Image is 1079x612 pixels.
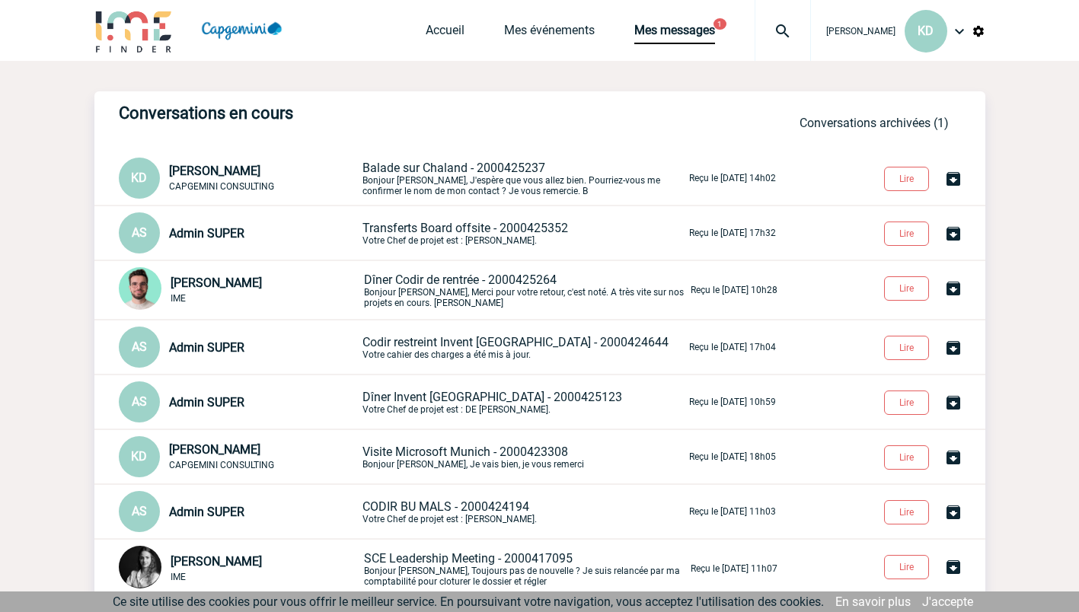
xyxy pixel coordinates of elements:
[884,222,929,246] button: Lire
[171,276,262,290] span: [PERSON_NAME]
[872,280,944,295] a: Lire
[884,276,929,301] button: Lire
[169,395,244,410] span: Admin SUPER
[872,504,944,518] a: Lire
[872,559,944,573] a: Lire
[364,273,557,287] span: Dîner Codir de rentrée - 2000425264
[169,505,244,519] span: Admin SUPER
[944,503,962,521] img: Archiver la conversation
[689,173,776,183] p: Reçu le [DATE] 14h02
[689,506,776,517] p: Reçu le [DATE] 11h03
[884,500,929,524] button: Lire
[944,170,962,188] img: Archiver la conversation
[504,23,595,44] a: Mes événements
[884,336,929,360] button: Lire
[922,594,973,609] a: J'accepte
[634,23,715,44] a: Mes messages
[171,554,262,569] span: [PERSON_NAME]
[872,339,944,354] a: Lire
[944,558,962,576] img: Archiver la conversation
[918,24,934,38] span: KD
[119,491,359,532] div: Conversation privée : Client - Agence
[689,397,776,407] p: Reçu le [DATE] 10h59
[689,342,776,352] p: Reçu le [DATE] 17h04
[119,158,359,199] div: Conversation privée : Client - Agence
[119,436,359,477] div: Conversation privée : Client - Agence
[169,164,260,178] span: [PERSON_NAME]
[169,442,260,457] span: [PERSON_NAME]
[362,390,622,404] span: Dîner Invent [GEOGRAPHIC_DATA] - 2000425123
[362,499,686,524] p: Votre Chef de projet est : [PERSON_NAME].
[169,181,274,192] span: CAPGEMINI CONSULTING
[119,282,777,296] a: [PERSON_NAME] IME Dîner Codir de rentrée - 2000425264Bonjour [PERSON_NAME], Merci pour votre reto...
[691,285,777,295] p: Reçu le [DATE] 10h28
[119,104,576,123] h3: Conversations en cours
[119,267,161,310] img: 121547-2.png
[944,448,962,467] img: Archiver la conversation
[113,594,824,609] span: Ce site utilise des cookies pour vous offrir le meilleur service. En poursuivant votre navigation...
[944,394,962,412] img: Archiver la conversation
[362,445,568,459] span: Visite Microsoft Munich - 2000423308
[872,171,944,185] a: Lire
[362,499,529,514] span: CODIR BU MALS - 2000424194
[362,161,545,175] span: Balade sur Chaland - 2000425237
[362,445,686,470] p: Bonjour [PERSON_NAME], Je vais bien, je vous remerci
[362,335,669,349] span: Codir restreint Invent [GEOGRAPHIC_DATA] - 2000424644
[119,503,776,518] a: AS Admin SUPER CODIR BU MALS - 2000424194Votre Chef de projet est : [PERSON_NAME]. Reçu le [DATE]...
[691,563,777,574] p: Reçu le [DATE] 11h07
[826,26,895,37] span: [PERSON_NAME]
[800,116,949,130] a: Conversations archivées (1)
[944,339,962,357] img: Archiver la conversation
[689,451,776,462] p: Reçu le [DATE] 18h05
[872,225,944,240] a: Lire
[119,212,359,253] div: Conversation privée : Client - Agence
[362,161,686,196] p: Bonjour [PERSON_NAME], J'espère que vous allez bien. Pourriez-vous me confirmer le nom de mon con...
[872,394,944,409] a: Lire
[119,327,359,368] div: Conversation privée : Client - Agence
[835,594,911,609] a: En savoir plus
[119,225,776,239] a: AS Admin SUPER Transferts Board offsite - 2000425352Votre Chef de projet est : [PERSON_NAME]. Reç...
[884,555,929,579] button: Lire
[132,504,147,518] span: AS
[364,551,573,566] span: SCE Leadership Meeting - 2000417095
[119,267,361,313] div: Conversation privée : Client - Agence
[131,171,147,185] span: KD
[131,449,147,464] span: KD
[884,167,929,191] button: Lire
[169,460,274,470] span: CAPGEMINI CONSULTING
[132,225,147,240] span: AS
[944,279,962,298] img: Archiver la conversation
[713,18,726,30] button: 1
[119,560,777,575] a: [PERSON_NAME] IME SCE Leadership Meeting - 2000417095Bonjour [PERSON_NAME], Toujours pas de nouve...
[94,9,174,53] img: IME-Finder
[119,339,776,353] a: AS Admin SUPER Codir restreint Invent [GEOGRAPHIC_DATA] - 2000424644Votre cahier des charges a ét...
[119,448,776,463] a: KD [PERSON_NAME] CAPGEMINI CONSULTING Visite Microsoft Munich - 2000423308Bonjour [PERSON_NAME], ...
[169,340,244,355] span: Admin SUPER
[689,228,776,238] p: Reçu le [DATE] 17h32
[884,445,929,470] button: Lire
[171,293,186,304] span: IME
[169,226,244,241] span: Admin SUPER
[362,390,686,415] p: Votre Chef de projet est : DE [PERSON_NAME].
[364,273,688,308] p: Bonjour [PERSON_NAME], Merci pour votre retour, c'est noté. A très vite sur nos projets en cours....
[362,335,686,360] p: Votre cahier des charges a été mis à jour.
[364,551,688,587] p: Bonjour [PERSON_NAME], Toujours pas de nouvelle ? Je suis relancée par ma comptabilité pour clotu...
[119,546,161,588] img: 121546-0.jpg
[171,572,186,582] span: IME
[119,394,776,408] a: AS Admin SUPER Dîner Invent [GEOGRAPHIC_DATA] - 2000425123Votre Chef de projet est : DE [PERSON_N...
[426,23,464,44] a: Accueil
[132,394,147,409] span: AS
[944,225,962,243] img: Archiver la conversation
[119,381,359,422] div: Conversation privée : Client - Agence
[872,449,944,464] a: Lire
[362,221,568,235] span: Transferts Board offsite - 2000425352
[132,339,147,354] span: AS
[119,546,361,591] div: Conversation privée : Client - Agence
[362,221,686,246] p: Votre Chef de projet est : [PERSON_NAME].
[119,170,776,184] a: KD [PERSON_NAME] CAPGEMINI CONSULTING Balade sur Chaland - 2000425237Bonjour [PERSON_NAME], J'esp...
[884,390,929,415] button: Lire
